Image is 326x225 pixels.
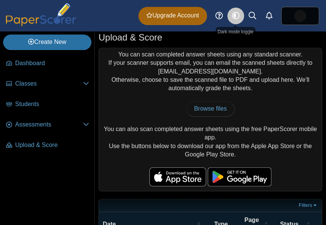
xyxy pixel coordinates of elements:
span: litzy hernandez [294,10,306,22]
a: PaperScorer [3,21,79,27]
h1: Upload & Score [99,31,162,44]
a: Upgrade Account [138,7,207,25]
a: Browse files [186,101,235,116]
a: Alerts [261,8,277,24]
img: PaperScorer [3,3,79,26]
div: You can scan completed answer sheets using any standard scanner. If your scanner supports email, ... [99,48,322,191]
a: Assessments [3,116,92,134]
a: Dashboard [3,55,92,73]
span: Browse files [194,105,227,112]
span: Students [15,100,89,108]
span: Upload & Score [15,141,89,149]
a: Students [3,95,92,114]
img: ps.lRyMJ48TqFgHwMDO [294,10,306,22]
img: apple-store-badge.svg [149,167,206,186]
div: Dark mode toggle [216,27,255,37]
img: google-play-badge.png [208,167,271,186]
a: Create New [3,34,91,50]
a: Upload & Score [3,136,92,155]
span: Dashboard [15,59,89,67]
span: Upgrade Account [146,11,199,20]
span: Classes [15,80,83,88]
a: Classes [3,75,92,93]
a: Filters [297,202,320,209]
a: ps.lRyMJ48TqFgHwMDO [281,7,319,25]
span: Assessments [15,120,83,129]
